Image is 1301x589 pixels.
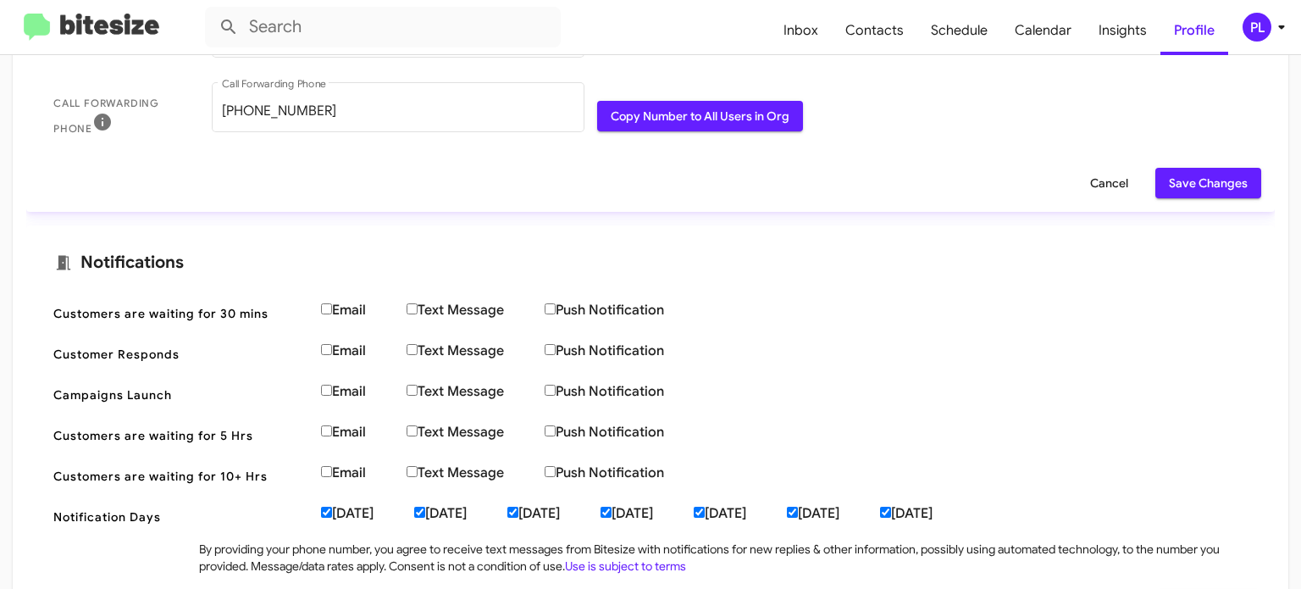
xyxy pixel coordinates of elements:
[53,508,307,525] span: Notification Days
[1085,6,1160,55] a: Insights
[917,6,1001,55] a: Schedule
[1243,13,1271,42] div: PL
[507,507,518,518] input: [DATE]
[597,101,803,131] button: Copy Number to All Users in Org
[545,342,705,359] label: Push Notification
[601,505,694,522] label: [DATE]
[407,344,418,355] input: Text Message
[694,507,705,518] input: [DATE]
[1155,168,1261,198] button: Save Changes
[832,6,917,55] a: Contacts
[545,303,556,314] input: Push Notification
[222,103,574,119] input: +000 000000000
[545,383,705,400] label: Push Notification
[1160,6,1228,55] a: Profile
[545,302,705,319] label: Push Notification
[787,507,798,518] input: [DATE]
[787,505,880,522] label: [DATE]
[1169,168,1248,198] span: Save Changes
[407,466,418,477] input: Text Message
[407,302,545,319] label: Text Message
[407,303,418,314] input: Text Message
[1077,168,1142,198] button: Cancel
[407,425,418,436] input: Text Message
[545,344,556,355] input: Push Notification
[545,464,705,481] label: Push Notification
[53,386,307,403] span: Campaigns Launch
[205,7,561,47] input: Search
[321,385,332,396] input: Email
[1228,13,1282,42] button: PL
[611,101,789,131] span: Copy Number to All Users in Org
[545,385,556,396] input: Push Notification
[321,302,407,319] label: Email
[321,344,332,355] input: Email
[1090,168,1128,198] span: Cancel
[1001,6,1085,55] a: Calendar
[321,425,332,436] input: Email
[414,507,425,518] input: [DATE]
[321,424,407,441] label: Email
[565,558,686,574] a: Use is subject to terms
[53,346,307,363] span: Customer Responds
[321,383,407,400] label: Email
[321,507,332,518] input: [DATE]
[53,427,307,444] span: Customers are waiting for 5 Hrs
[545,425,556,436] input: Push Notification
[601,507,612,518] input: [DATE]
[880,507,891,518] input: [DATE]
[321,466,332,477] input: Email
[407,424,545,441] label: Text Message
[770,6,832,55] a: Inbox
[53,253,1248,273] mat-card-title: Notifications
[694,505,787,522] label: [DATE]
[53,95,185,137] span: Call Forwarding Phone
[407,464,545,481] label: Text Message
[321,303,332,314] input: Email
[53,305,307,322] span: Customers are waiting for 30 mins
[414,505,507,522] label: [DATE]
[507,505,601,522] label: [DATE]
[53,468,307,485] span: Customers are waiting for 10+ Hrs
[407,385,418,396] input: Text Message
[407,342,545,359] label: Text Message
[321,464,407,481] label: Email
[321,505,414,522] label: [DATE]
[407,383,545,400] label: Text Message
[880,505,973,522] label: [DATE]
[545,466,556,477] input: Push Notification
[321,342,407,359] label: Email
[199,541,1248,575] div: By providing your phone number, you agree to receive text messages from Bitesize with notificatio...
[545,424,705,441] label: Push Notification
